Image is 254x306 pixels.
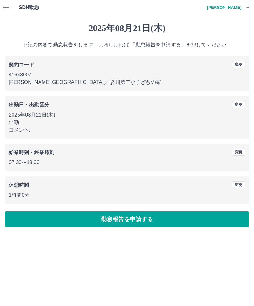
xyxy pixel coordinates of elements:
button: 変更 [232,181,245,188]
p: 07:30 〜 19:00 [9,159,245,166]
p: 下記の内容で勤怠報告をします。よろしければ 「勤怠報告を申請する」を押してください。 [5,41,249,49]
p: 2025年08月21日(木) [9,111,245,119]
p: コメント: [9,126,245,134]
b: 始業時刻・終業時刻 [9,150,54,155]
p: 1時間0分 [9,191,245,199]
p: [PERSON_NAME][GEOGRAPHIC_DATA] ／ 姿川第二小子どもの家 [9,79,245,86]
b: 休憩時間 [9,182,29,188]
b: 契約コード [9,62,34,67]
button: 勤怠報告を申請する [5,211,249,227]
button: 変更 [232,101,245,108]
p: 41648007 [9,71,245,79]
p: 出勤 [9,119,245,126]
b: 出勤日・出勤区分 [9,102,49,107]
button: 変更 [232,149,245,156]
button: 変更 [232,61,245,68]
h1: 2025年08月21日(木) [5,23,249,34]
